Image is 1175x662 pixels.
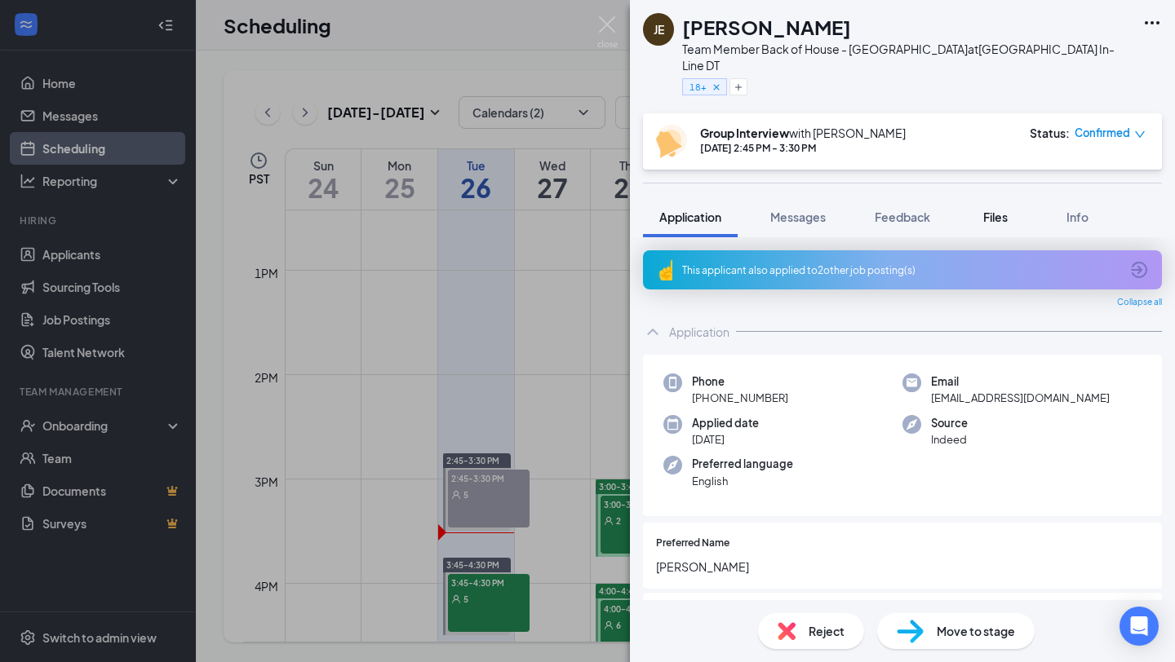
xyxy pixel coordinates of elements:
[770,210,826,224] span: Messages
[700,126,789,140] b: Group Interview
[692,373,788,390] span: Phone
[711,82,722,93] svg: Cross
[1129,260,1149,280] svg: ArrowCircle
[729,78,747,95] button: Plus
[937,622,1015,640] span: Move to stage
[659,210,721,224] span: Application
[931,415,968,431] span: Source
[692,456,793,472] span: Preferred language
[682,13,851,41] h1: [PERSON_NAME]
[656,558,1149,576] span: [PERSON_NAME]
[682,41,1134,73] div: Team Member Back of House - [GEOGRAPHIC_DATA] at [GEOGRAPHIC_DATA] In-Line DT
[1134,129,1146,140] span: down
[692,431,759,448] span: [DATE]
[700,125,906,141] div: with [PERSON_NAME]
[692,415,759,431] span: Applied date
[875,210,930,224] span: Feedback
[682,263,1120,277] div: This applicant also applied to 2 other job posting(s)
[1066,210,1089,224] span: Info
[931,431,968,448] span: Indeed
[983,210,1008,224] span: Files
[692,390,788,406] span: [PHONE_NUMBER]
[734,82,743,92] svg: Plus
[1117,296,1162,309] span: Collapse all
[643,322,663,342] svg: ChevronUp
[654,21,664,38] div: JE
[669,324,729,340] div: Application
[931,373,1110,390] span: Email
[931,390,1110,406] span: [EMAIL_ADDRESS][DOMAIN_NAME]
[689,80,707,94] span: 18+
[1030,125,1070,141] div: Status :
[700,141,906,155] div: [DATE] 2:45 PM - 3:30 PM
[1120,607,1159,646] div: Open Intercom Messenger
[1075,125,1130,141] span: Confirmed
[809,622,845,640] span: Reject
[692,473,793,489] span: English
[1142,13,1162,33] svg: Ellipses
[656,536,729,551] span: Preferred Name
